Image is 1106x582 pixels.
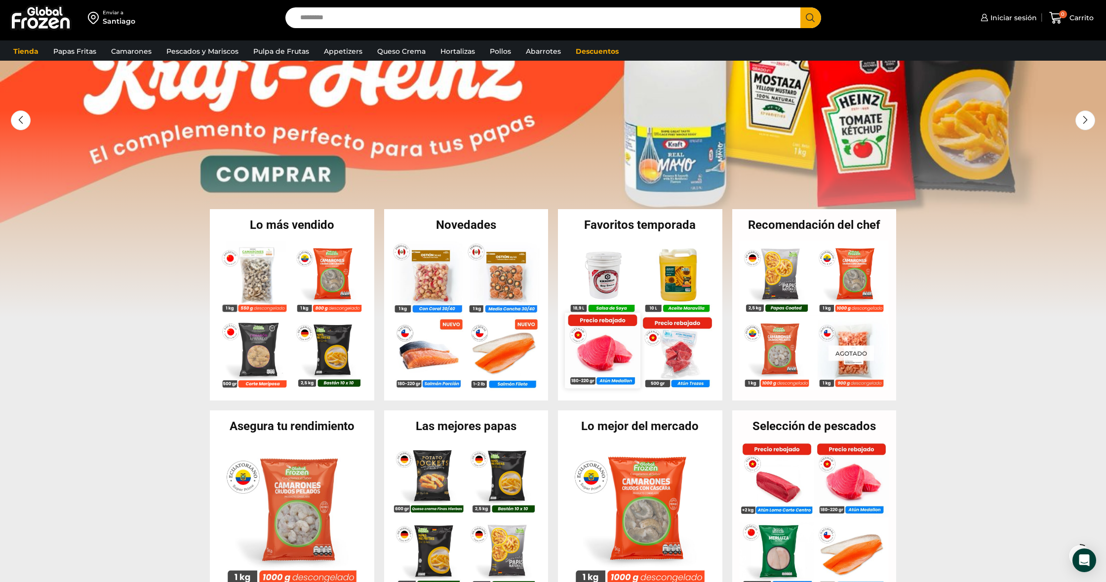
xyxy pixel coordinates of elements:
[8,42,43,61] a: Tienda
[558,420,722,432] h2: Lo mejor del mercado
[521,42,566,61] a: Abarrotes
[558,219,722,231] h2: Favoritos temporada
[435,42,480,61] a: Hortalizas
[1075,110,1095,130] div: Next slide
[1072,548,1096,572] div: Open Intercom Messenger
[106,42,157,61] a: Camarones
[1047,6,1096,30] a: 0 Carrito
[384,219,549,231] h2: Novedades
[372,42,431,61] a: Queso Crema
[103,9,135,16] div: Enviar a
[978,8,1037,28] a: Iniciar sesión
[161,42,243,61] a: Pescados y Mariscos
[800,7,821,28] button: Search button
[732,219,897,231] h2: Recomendación del chef
[210,420,374,432] h2: Asegura tu rendimiento
[210,219,374,231] h2: Lo más vendido
[1059,10,1067,18] span: 0
[485,42,516,61] a: Pollos
[11,110,31,130] div: Previous slide
[988,13,1037,23] span: Iniciar sesión
[732,420,897,432] h2: Selección de pescados
[571,42,624,61] a: Descuentos
[319,42,367,61] a: Appetizers
[248,42,314,61] a: Pulpa de Frutas
[1067,13,1094,23] span: Carrito
[384,420,549,432] h2: Las mejores papas
[88,9,103,26] img: address-field-icon.svg
[48,42,101,61] a: Papas Fritas
[103,16,135,26] div: Santiago
[829,346,874,361] p: Agotado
